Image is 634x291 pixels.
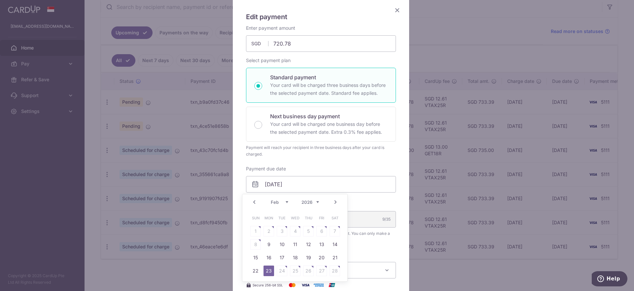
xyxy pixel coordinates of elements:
a: 19 [303,252,314,263]
a: 13 [316,239,327,250]
a: 22 [250,266,261,276]
p: Your card will be charged one business day before the selected payment date. Extra 0.3% fee applies. [270,120,388,136]
a: 18 [290,252,300,263]
img: American Express [312,281,325,289]
img: UnionPay [325,281,338,289]
label: Select payment plan [246,57,291,64]
h5: Edit payment [246,12,396,22]
button: Close [393,6,401,14]
a: Next [332,198,339,206]
span: Secure 256-bit SSL [253,282,283,288]
span: Friday [316,213,327,223]
input: DD / MM / YYYY [246,176,396,193]
a: 9 [264,239,274,250]
div: 9/35 [382,216,391,223]
a: 17 [277,252,287,263]
span: Sunday [250,213,261,223]
span: SGD [251,40,268,47]
a: Prev [250,198,258,206]
a: 16 [264,252,274,263]
a: 20 [316,252,327,263]
a: 21 [330,252,340,263]
span: Thursday [303,213,314,223]
div: Payment will reach your recipient in three business days after your card is charged. [246,144,396,158]
p: Your card will be charged three business days before the selected payment date. Standard fee appl... [270,81,388,97]
input: 0.00 [246,35,396,52]
iframe: Opens a widget where you can find more information [592,271,627,288]
a: 12 [303,239,314,250]
p: Next business day payment [270,112,388,120]
a: 11 [290,239,300,250]
img: Mastercard [286,281,299,289]
a: 10 [277,239,287,250]
span: Saturday [330,213,340,223]
a: 23 [264,266,274,276]
label: Enter payment amount [246,25,295,31]
span: Tuesday [277,213,287,223]
label: Payment due date [246,165,286,172]
a: 14 [330,239,340,250]
span: Wednesday [290,213,300,223]
p: Standard payment [270,73,388,81]
a: 15 [250,252,261,263]
span: Monday [264,213,274,223]
img: Visa [299,281,312,289]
